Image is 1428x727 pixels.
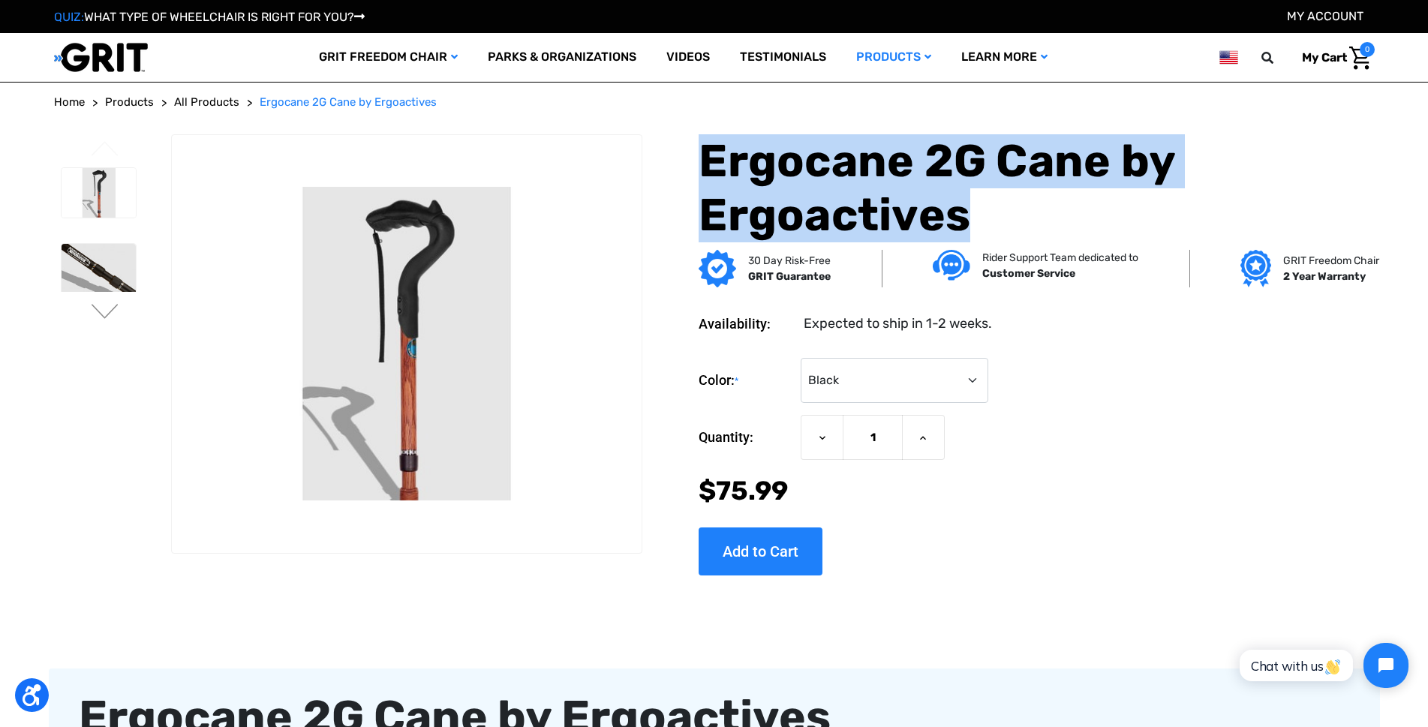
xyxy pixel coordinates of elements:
img: GRIT All-Terrain Wheelchair and Mobility Equipment [54,42,148,73]
span: Products [105,95,154,109]
a: Account [1287,9,1363,23]
a: Videos [651,33,725,82]
img: Customer service [933,250,970,281]
a: GRIT Freedom Chair [304,33,473,82]
a: QUIZ:WHAT TYPE OF WHEELCHAIR IS RIGHT FOR YOU? [54,10,365,24]
strong: GRIT Guarantee [748,270,831,283]
a: Home [54,94,85,111]
img: Ergocane 2G Cane by Ergoactives [62,244,137,294]
dt: Availability: [699,314,793,334]
img: Cart [1349,47,1371,70]
a: Products [105,94,154,111]
span: 0 [1360,42,1375,57]
span: All Products [174,95,239,109]
img: Ergocane 2G Cane by Ergoactives [172,187,642,500]
span: $75.99 [699,475,788,506]
a: Cart with 0 items [1291,42,1375,74]
a: Products [841,33,946,82]
img: us.png [1219,48,1237,67]
strong: Customer Service [982,267,1075,280]
p: Rider Support Team dedicated to [982,250,1138,266]
input: Add to Cart [699,527,822,575]
span: Home [54,95,85,109]
button: Go to slide 3 of 3 [89,141,121,159]
nav: Breadcrumb [54,94,1375,111]
a: Parks & Organizations [473,33,651,82]
p: 30 Day Risk-Free [748,253,831,269]
p: GRIT Freedom Chair [1283,253,1379,269]
a: Learn More [946,33,1063,82]
img: Grit freedom [1240,250,1271,287]
span: My Cart [1302,50,1347,65]
strong: 2 Year Warranty [1283,270,1366,283]
span: Ergocane 2G Cane by Ergoactives [260,95,437,109]
h1: Ergocane 2G Cane by Ergoactives [699,134,1374,242]
button: Go to slide 2 of 3 [89,304,121,322]
iframe: Tidio Chat [1223,630,1421,701]
img: Ergocane 2G Cane by Ergoactives [62,168,137,218]
label: Color: [699,358,793,404]
dd: Expected to ship in 1-2 weeks. [804,314,992,334]
span: QUIZ: [54,10,84,24]
input: Search [1268,42,1291,74]
label: Quantity: [699,415,793,460]
a: Testimonials [725,33,841,82]
a: All Products [174,94,239,111]
a: Ergocane 2G Cane by Ergoactives [260,94,437,111]
img: GRIT Guarantee [699,250,736,287]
